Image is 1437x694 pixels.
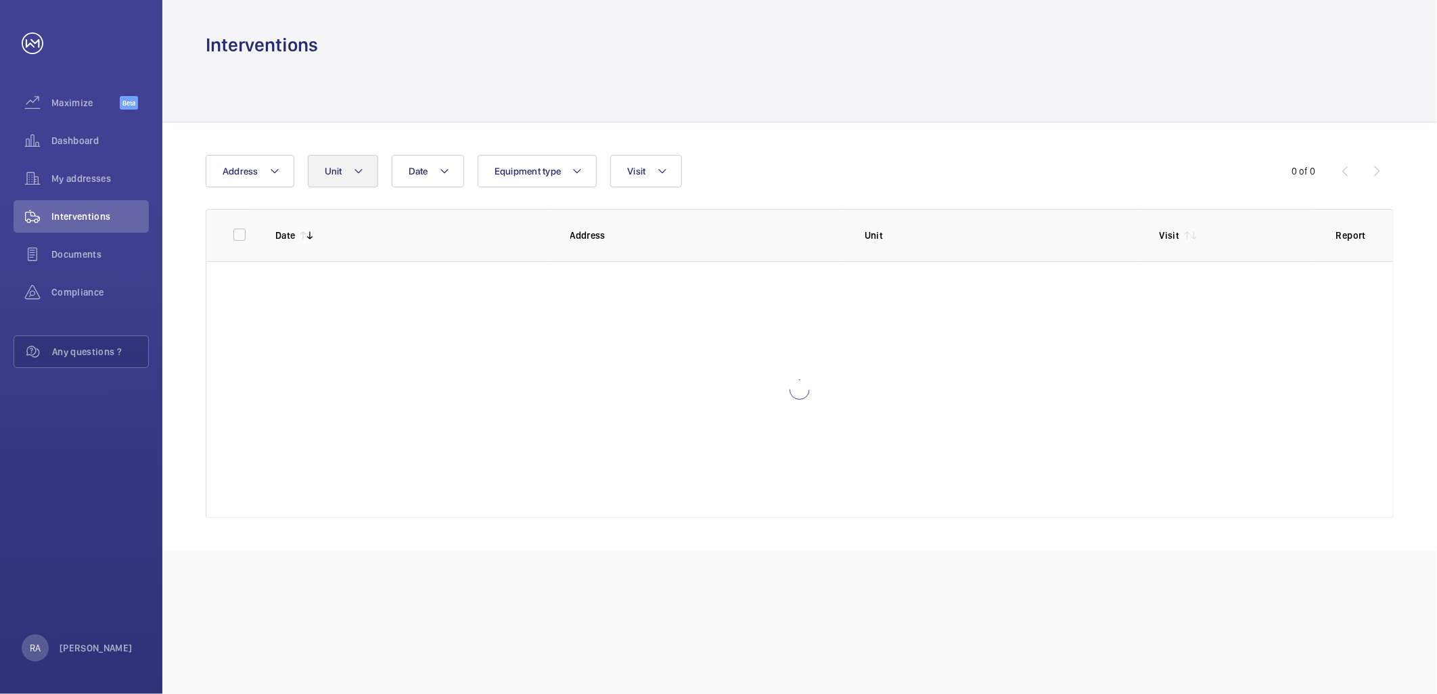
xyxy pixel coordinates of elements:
h1: Interventions [206,32,318,57]
span: Address [223,166,258,177]
p: Address [570,229,844,242]
span: Maximize [51,96,120,110]
span: Any questions ? [52,345,148,358]
span: Unit [325,166,342,177]
p: Date [275,229,295,242]
span: Dashboard [51,134,149,147]
span: Compliance [51,285,149,299]
p: RA [30,641,41,655]
button: Visit [610,155,681,187]
p: Visit [1160,229,1180,242]
span: Visit [627,166,645,177]
p: Unit [865,229,1138,242]
span: Beta [120,96,138,110]
span: My addresses [51,172,149,185]
button: Date [392,155,464,187]
span: Documents [51,248,149,261]
button: Address [206,155,294,187]
div: 0 of 0 [1292,164,1316,178]
span: Interventions [51,210,149,223]
span: Date [409,166,428,177]
p: [PERSON_NAME] [60,641,133,655]
button: Unit [308,155,378,187]
p: Report [1336,229,1366,242]
span: Equipment type [495,166,562,177]
button: Equipment type [478,155,597,187]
